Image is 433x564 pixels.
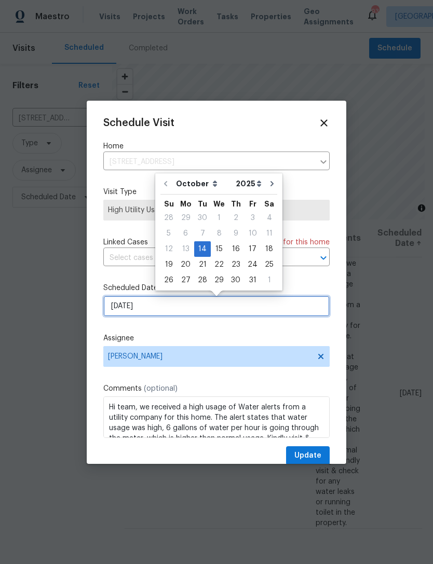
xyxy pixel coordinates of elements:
[160,241,177,257] div: Sun Oct 12 2025
[180,200,192,208] abbr: Monday
[211,257,227,272] div: Wed Oct 22 2025
[211,272,227,288] div: Wed Oct 29 2025
[103,383,330,394] label: Comments
[233,176,264,191] select: Year
[173,176,233,191] select: Month
[244,210,261,226] div: Fri Oct 03 2025
[244,242,261,256] div: 17
[211,241,227,257] div: Wed Oct 15 2025
[244,241,261,257] div: Fri Oct 17 2025
[211,273,227,287] div: 29
[264,200,274,208] abbr: Saturday
[244,226,261,241] div: Fri Oct 10 2025
[261,226,277,241] div: 11
[261,242,277,256] div: 18
[160,273,177,287] div: 26
[160,272,177,288] div: Sun Oct 26 2025
[227,273,244,287] div: 30
[261,257,277,272] div: Sat Oct 25 2025
[194,226,211,241] div: Tue Oct 07 2025
[249,200,256,208] abbr: Friday
[261,273,277,287] div: 1
[164,200,174,208] abbr: Sunday
[177,242,194,256] div: 13
[177,272,194,288] div: Mon Oct 27 2025
[264,173,280,194] button: Go to next month
[261,272,277,288] div: Sat Nov 01 2025
[227,272,244,288] div: Thu Oct 30 2025
[103,283,330,293] label: Scheduled Date
[194,273,211,287] div: 28
[144,385,178,392] span: (optional)
[103,296,330,317] input: M/D/YYYY
[194,210,211,226] div: Tue Sep 30 2025
[261,226,277,241] div: Sat Oct 11 2025
[261,210,277,226] div: Sat Oct 04 2025
[211,211,227,225] div: 1
[244,226,261,241] div: 10
[108,352,312,361] span: [PERSON_NAME]
[160,242,177,256] div: 12
[103,154,314,170] input: Enter in an address
[177,226,194,241] div: Mon Oct 06 2025
[103,118,174,128] span: Schedule Visit
[177,257,194,272] div: Mon Oct 20 2025
[194,211,211,225] div: 30
[177,273,194,287] div: 27
[160,257,177,272] div: Sun Oct 19 2025
[103,237,148,247] span: Linked Cases
[194,226,211,241] div: 7
[194,257,211,272] div: Tue Oct 21 2025
[286,446,330,465] button: Update
[316,251,331,265] button: Open
[103,250,301,266] input: Select cases
[261,241,277,257] div: Sat Oct 18 2025
[103,187,330,197] label: Visit Type
[177,241,194,257] div: Mon Oct 13 2025
[103,333,330,343] label: Assignee
[227,257,244,272] div: Thu Oct 23 2025
[158,173,173,194] button: Go to previous month
[261,211,277,225] div: 4
[198,200,207,208] abbr: Tuesday
[211,257,227,272] div: 22
[211,210,227,226] div: Wed Oct 01 2025
[211,226,227,241] div: 8
[194,241,211,257] div: Tue Oct 14 2025
[227,241,244,257] div: Thu Oct 16 2025
[244,211,261,225] div: 3
[160,226,177,241] div: 5
[103,141,330,152] label: Home
[244,273,261,287] div: 31
[160,257,177,272] div: 19
[211,226,227,241] div: Wed Oct 08 2025
[261,257,277,272] div: 25
[213,200,225,208] abbr: Wednesday
[227,242,244,256] div: 16
[231,200,241,208] abbr: Thursday
[103,396,330,438] textarea: Hi team, we received a high usage of Water alerts from a utility company for this home. The alert...
[194,272,211,288] div: Tue Oct 28 2025
[177,211,194,225] div: 29
[227,211,244,225] div: 2
[294,449,321,462] span: Update
[108,205,325,215] span: High Utility Usage
[227,226,244,241] div: Thu Oct 09 2025
[227,210,244,226] div: Thu Oct 02 2025
[244,257,261,272] div: Fri Oct 24 2025
[318,117,330,129] span: Close
[160,210,177,226] div: Sun Sep 28 2025
[227,257,244,272] div: 23
[211,242,227,256] div: 15
[244,272,261,288] div: Fri Oct 31 2025
[160,226,177,241] div: Sun Oct 05 2025
[177,226,194,241] div: 6
[177,210,194,226] div: Mon Sep 29 2025
[244,257,261,272] div: 24
[194,242,211,256] div: 14
[227,226,244,241] div: 9
[177,257,194,272] div: 20
[160,211,177,225] div: 28
[194,257,211,272] div: 21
